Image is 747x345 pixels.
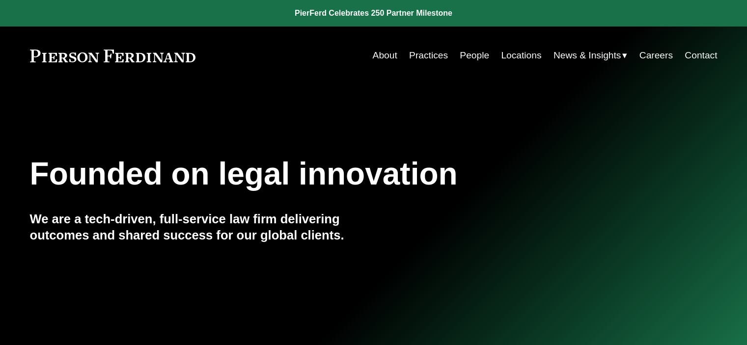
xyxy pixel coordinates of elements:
a: Careers [639,46,673,65]
span: News & Insights [553,47,621,64]
a: Contact [685,46,717,65]
a: Locations [501,46,541,65]
a: People [460,46,489,65]
a: Practices [409,46,448,65]
h4: We are a tech-driven, full-service law firm delivering outcomes and shared success for our global... [30,211,374,243]
a: folder dropdown [553,46,628,65]
a: About [373,46,397,65]
h1: Founded on legal innovation [30,156,603,192]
